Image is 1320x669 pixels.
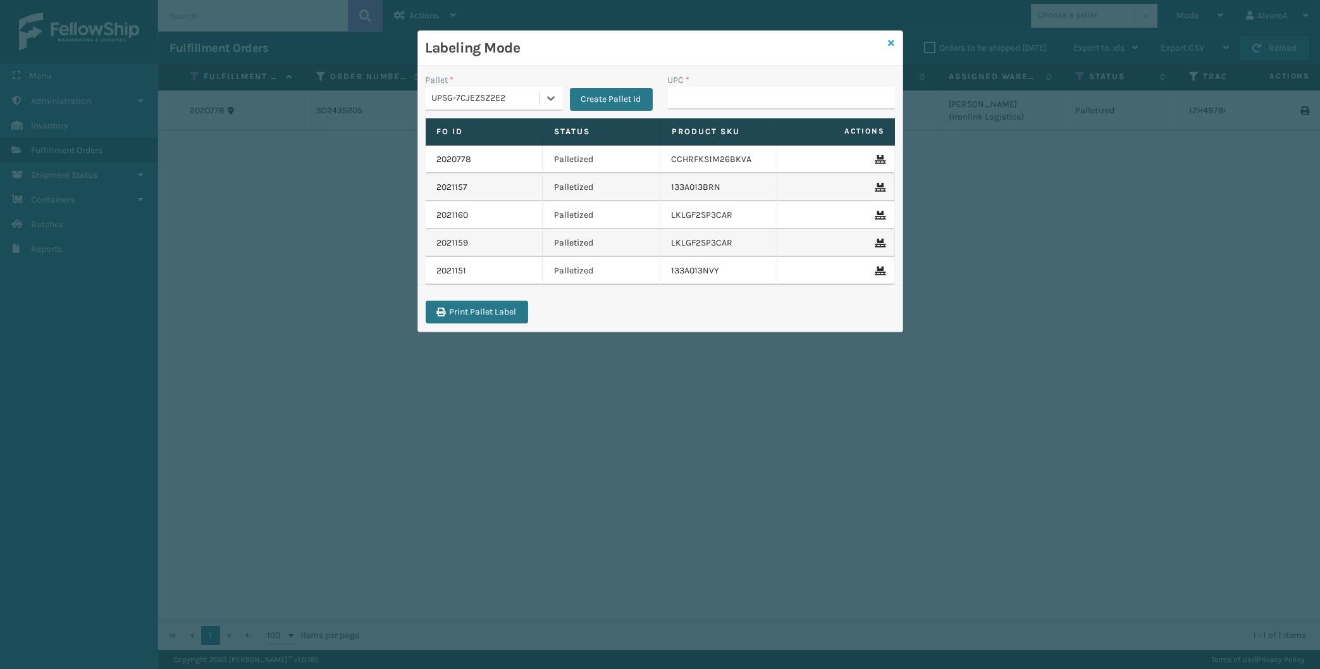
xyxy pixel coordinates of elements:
[437,237,469,249] a: 2021159
[543,173,660,201] td: Palletized
[672,126,766,137] label: Product SKU
[426,301,528,323] button: Print Pallet Label
[875,183,883,192] i: Remove From Pallet
[660,229,778,257] td: LKLGF2SP3CAR
[875,155,883,164] i: Remove From Pallet
[570,88,653,111] button: Create Pallet Id
[437,153,472,166] a: 2020778
[543,146,660,173] td: Palletized
[437,181,468,194] a: 2021157
[543,229,660,257] td: Palletized
[668,73,690,87] label: UPC
[543,257,660,285] td: Palletized
[543,201,660,229] td: Palletized
[660,173,778,201] td: 133A013BRN
[660,201,778,229] td: LKLGF2SP3CAR
[660,146,778,173] td: CCHRFKS1M26BKVA
[554,126,648,137] label: Status
[432,92,540,105] div: UPSG-7CJEZSZ2E2
[875,211,883,220] i: Remove From Pallet
[660,257,778,285] td: 133A013NVY
[426,73,454,87] label: Pallet
[437,265,467,277] a: 2021151
[426,39,884,58] h3: Labeling Mode
[875,239,883,247] i: Remove From Pallet
[437,209,469,222] a: 2021160
[782,121,892,142] span: Actions
[875,266,883,275] i: Remove From Pallet
[437,126,531,137] label: Fo Id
